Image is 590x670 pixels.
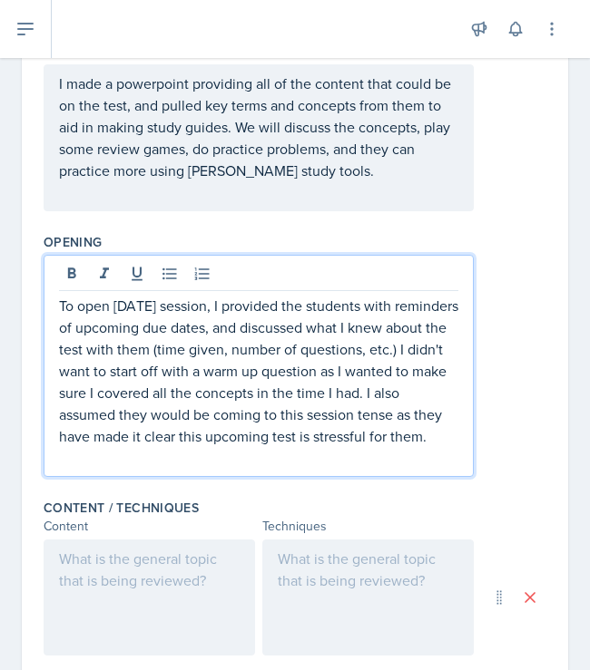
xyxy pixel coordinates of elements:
[59,73,458,181] p: I made a powerpoint providing all of the content that could be on the test, and pulled key terms ...
[44,517,255,536] div: Content
[59,295,458,447] p: To open [DATE] session, I provided the students with reminders of upcoming due dates, and discuss...
[262,517,474,536] div: Techniques
[44,233,102,251] label: Opening
[44,499,199,517] label: Content / Techniques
